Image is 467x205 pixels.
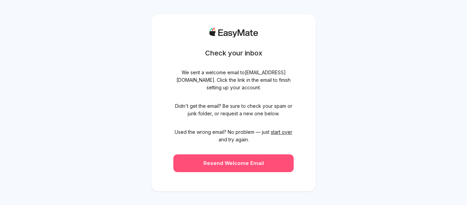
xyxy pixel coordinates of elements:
span: Used the wrong email? No problem — just and try again. [173,128,294,143]
button: start over [271,128,292,136]
span: We sent a welcome email to [EMAIL_ADDRESS][DOMAIN_NAME] . Click the link in the email to finish s... [173,69,294,91]
h1: Check your inbox [205,48,262,58]
span: Didn't get the email? Be sure to check your spam or junk folder, or request a new one below. [173,102,294,117]
button: Resend Welcome Email [173,154,294,172]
